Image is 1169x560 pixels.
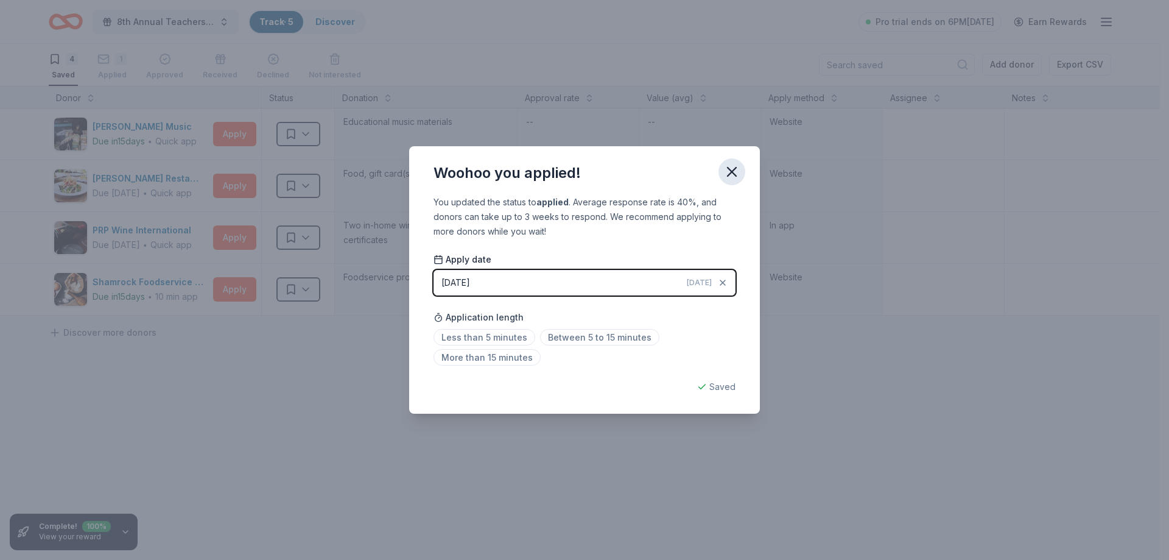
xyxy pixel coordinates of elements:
[687,278,712,288] span: [DATE]
[434,349,541,366] span: More than 15 minutes
[434,253,491,266] span: Apply date
[434,163,581,183] div: Woohoo you applied!
[434,270,735,296] button: [DATE][DATE]
[434,195,735,239] div: You updated the status to . Average response rate is 40%, and donors can take up to 3 weeks to re...
[441,275,470,290] div: [DATE]
[540,329,659,346] span: Between 5 to 15 minutes
[434,329,535,346] span: Less than 5 minutes
[536,197,569,207] b: applied
[434,310,524,325] span: Application length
